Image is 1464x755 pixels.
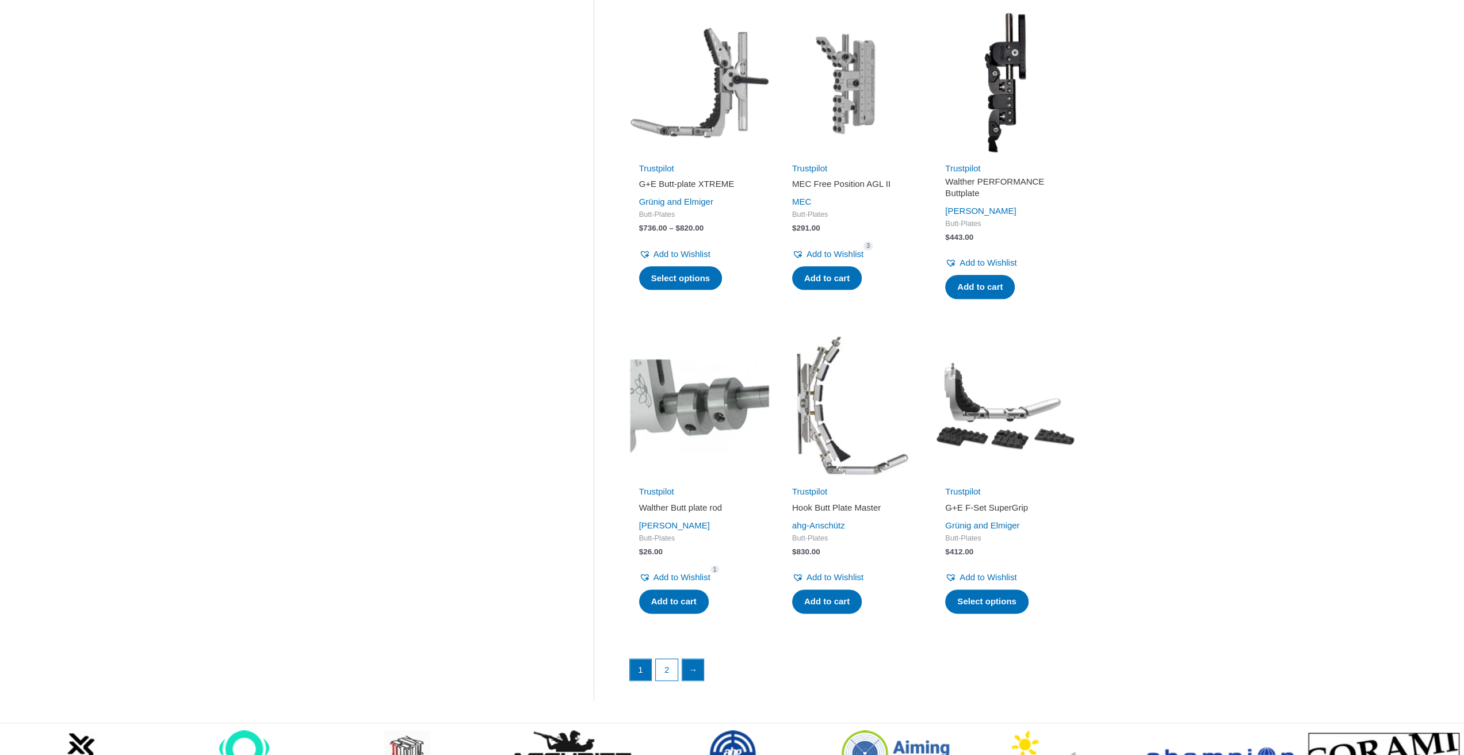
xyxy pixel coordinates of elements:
[945,534,1066,543] span: Butt-Plates
[639,224,667,232] bdi: 736.00
[669,224,674,232] span: –
[863,242,873,250] span: 3
[792,178,913,194] a: MEC Free Position AGL II
[960,572,1016,582] span: Add to Wishlist
[792,266,862,290] a: Add to cart: “MEC Free Position AGL II”
[945,206,1016,216] a: [PERSON_NAME]
[792,210,913,220] span: Butt-Plates
[792,589,862,614] a: Add to cart: “Hook Butt Plate Master”
[639,210,760,220] span: Butt-Plates
[639,197,713,206] a: Grünig and Elmiger
[945,569,1016,585] a: Add to Wishlist
[639,502,760,518] a: Walther Butt plate rod
[792,502,913,513] h2: Hook Butt Plate Master
[935,12,1076,153] img: Walther Performance Buttplate
[945,219,1066,229] span: Butt-Plates
[782,335,923,477] img: Hook Butt Plate Master
[782,12,923,153] img: MEC Free Position AGL II
[792,520,845,530] a: ahg-Anschütz
[945,502,1066,513] h2: G+E F-Set SuperGrip
[792,547,797,556] span: $
[945,520,1019,530] a: Grünig and Elmiger
[639,224,644,232] span: $
[630,659,652,681] span: Page 1
[639,178,760,190] h2: G+E Butt-plate XTREME
[792,224,797,232] span: $
[629,12,770,153] img: G+E Butt-plate XTREME
[945,176,1066,198] h2: Walther PERFORMANCE Buttplate
[792,178,913,190] h2: MEC Free Position AGL II
[792,246,863,262] a: Add to Wishlist
[639,589,709,614] a: Add to cart: “Walther Butt plate rod”
[792,534,913,543] span: Butt-Plates
[639,486,674,496] a: Trustpilot
[945,486,980,496] a: Trustpilot
[682,659,704,681] a: →
[629,335,770,477] img: Walther Butt plate rod
[945,255,1016,271] a: Add to Wishlist
[629,658,1077,687] nav: Product Pagination
[945,163,980,173] a: Trustpilot
[792,163,827,173] a: Trustpilot
[639,520,710,530] a: [PERSON_NAME]
[945,233,973,242] bdi: 443.00
[710,565,720,574] span: 1
[653,249,710,259] span: Add to Wishlist
[935,335,1076,477] img: G+E F-Set SuperGrip
[792,502,913,518] a: Hook Butt Plate Master
[945,275,1015,299] a: Add to cart: “Walther PERFORMANCE Buttplate”
[945,547,973,556] bdi: 412.00
[639,569,710,585] a: Add to Wishlist
[675,224,680,232] span: $
[639,502,760,513] h2: Walther Butt plate rod
[639,534,760,543] span: Butt-Plates
[792,569,863,585] a: Add to Wishlist
[639,246,710,262] a: Add to Wishlist
[792,197,811,206] a: MEC
[792,224,820,232] bdi: 291.00
[639,547,644,556] span: $
[945,589,1029,614] a: Select options for “G+E F-Set SuperGrip”
[656,659,678,681] a: Page 2
[675,224,704,232] bdi: 820.00
[960,258,1016,267] span: Add to Wishlist
[653,572,710,582] span: Add to Wishlist
[806,249,863,259] span: Add to Wishlist
[639,178,760,194] a: G+E Butt-plate XTREME
[639,547,663,556] bdi: 26.00
[945,233,950,242] span: $
[792,547,820,556] bdi: 830.00
[945,176,1066,203] a: Walther PERFORMANCE Buttplate
[945,502,1066,518] a: G+E F-Set SuperGrip
[639,266,723,290] a: Select options for “G+E Butt-plate XTREME”
[792,486,827,496] a: Trustpilot
[639,163,674,173] a: Trustpilot
[806,572,863,582] span: Add to Wishlist
[945,547,950,556] span: $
